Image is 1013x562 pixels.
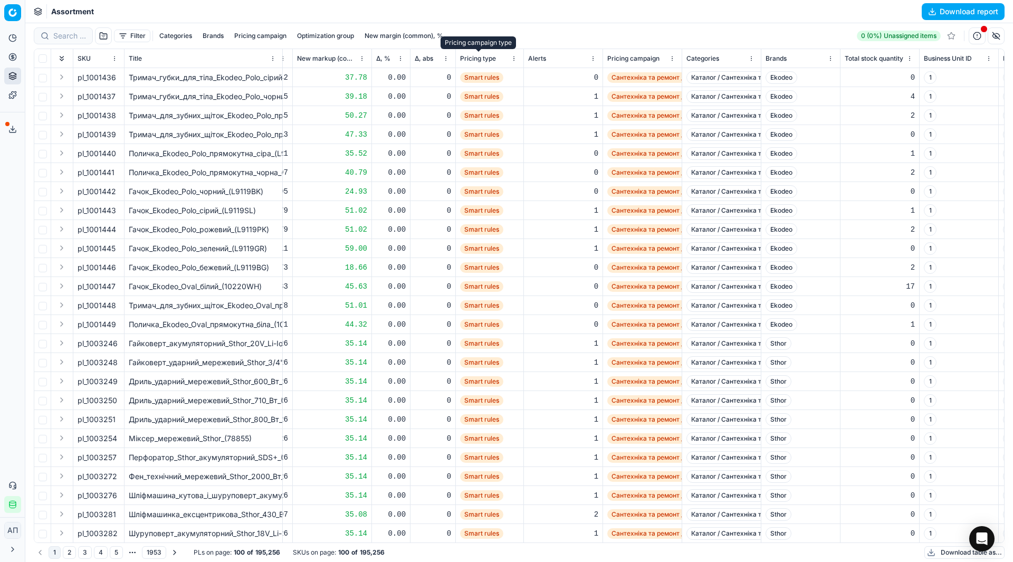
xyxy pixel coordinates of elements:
[766,90,797,103] span: Ekodeo
[686,223,1009,236] span: Каталог / Сантехніка та ремонт / Сантехніка / Аксесуари для ванної кімнати / Тримачі для рушників
[415,54,433,63] span: Δ, abs
[55,527,68,539] button: Expand
[360,548,385,557] strong: 195,256
[129,224,278,235] div: Гачок_Ekodeo_Polo_рожевий_(L9119PK)
[63,546,76,559] button: 2
[297,300,367,311] div: 51.01
[78,148,116,159] span: pl_1001440
[924,337,936,350] span: 1
[78,129,116,140] span: pl_1001439
[338,548,349,557] strong: 100
[415,186,451,197] div: 0
[766,356,791,369] span: Sthor
[528,338,598,349] div: 1
[528,148,598,159] div: 0
[686,337,987,350] span: Каталог / Сантехніка та ремонт / Інструменти і обладнання / Електроінструмент / Гайковерти
[845,300,915,311] div: 0
[460,338,503,349] span: Smart rules
[78,395,117,406] span: pl_1003250
[129,357,278,368] div: Гайковерт_ударний_мережевий_Sthor_3/4"_(57097)
[129,243,278,254] div: Гачок_Ekodeo_Polo_зелений_(L9119GR)
[78,110,116,121] span: pl_1001438
[528,300,598,311] div: 0
[129,129,278,140] div: Тримач_для_зубних_щіток_Ekodeo_Polo_прямий_чорний_(L9117ВК)
[924,128,936,141] span: 1
[528,54,546,63] span: Alerts
[129,338,278,349] div: Гайковерт_акумуляторний_Sthor_20V_Li-Ion_КМ-_150_Nm_тримач_6-гранний_1/4"_(78113)
[129,319,278,330] div: Поличка_Ekodeo_Oval_прямокутна_біла_(10217WH)
[55,451,68,463] button: Expand
[607,148,711,159] span: Сантехніка та ремонт _ Margin
[55,90,68,102] button: Expand
[5,522,21,538] span: АП
[168,546,181,559] button: Go to next page
[55,489,68,501] button: Expand
[528,376,598,387] div: 1
[78,91,116,102] span: pl_1001437
[460,243,503,254] span: Smart rules
[845,319,915,330] div: 1
[78,281,116,292] span: pl_1001447
[924,375,936,388] span: 1
[297,357,367,368] div: 35.14
[686,280,1009,293] span: Каталог / Сантехніка та ремонт / Сантехніка / Аксесуари для ванної кімнати / Тримачі для рушників
[415,91,451,102] div: 0
[78,300,116,311] span: pl_1001448
[460,91,503,102] span: Smart rules
[415,395,451,406] div: 0
[766,109,797,122] span: Ekodeo
[607,281,711,292] span: Сантехніка та ремонт _ Margin
[607,338,711,349] span: Сантехніка та ремонт _ Traffic
[55,109,68,121] button: Expand
[78,167,114,178] span: pl_1001441
[528,395,598,406] div: 1
[415,338,451,349] div: 0
[376,224,406,235] div: 0.00
[55,185,68,197] button: Expand
[78,376,118,387] span: pl_1003249
[55,242,68,254] button: Expand
[297,262,367,273] div: 18.66
[415,205,451,216] div: 0
[415,281,451,292] div: 0
[78,72,116,83] span: pl_1001436
[376,110,406,121] div: 0.00
[766,54,787,63] span: Brands
[129,54,142,63] span: Title
[460,205,503,216] span: Smart rules
[607,54,660,63] span: Pricing campaign
[528,167,598,178] div: 0
[297,110,367,121] div: 50.27
[297,186,367,197] div: 24.93
[51,6,94,17] span: Assortment
[845,167,915,178] div: 2
[55,299,68,311] button: Expand
[55,204,68,216] button: Expand
[924,147,936,160] span: 1
[53,31,86,41] input: Search by SKU or title
[528,224,598,235] div: 1
[607,357,711,368] span: Сантехніка та ремонт _ Traffic
[766,166,797,179] span: Ekodeo
[110,546,123,559] button: 5
[924,394,936,407] span: 1
[686,54,719,63] span: Categories
[528,91,598,102] div: 1
[686,242,1009,255] span: Каталог / Сантехніка та ремонт / Сантехніка / Аксесуари для ванної кімнати / Тримачі для рушників
[376,376,406,387] div: 0.00
[528,110,598,121] div: 1
[129,110,278,121] div: Тримач_для_зубних_щіток_Ekodeo_Polo_прямий_сірий_(L9117SL)
[415,148,451,159] div: 0
[460,262,503,273] span: Smart rules
[845,395,915,406] div: 0
[924,185,936,198] span: 1
[55,318,68,330] button: Expand
[376,186,406,197] div: 0.00
[78,262,116,273] span: pl_1001446
[376,129,406,140] div: 0.00
[528,357,598,368] div: 1
[924,280,936,293] span: 1
[155,30,196,42] button: Categories
[129,148,278,159] div: Поличка_Ekodeo_Polo_прямокутна_сіра_(L9118SL)
[94,546,108,559] button: 4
